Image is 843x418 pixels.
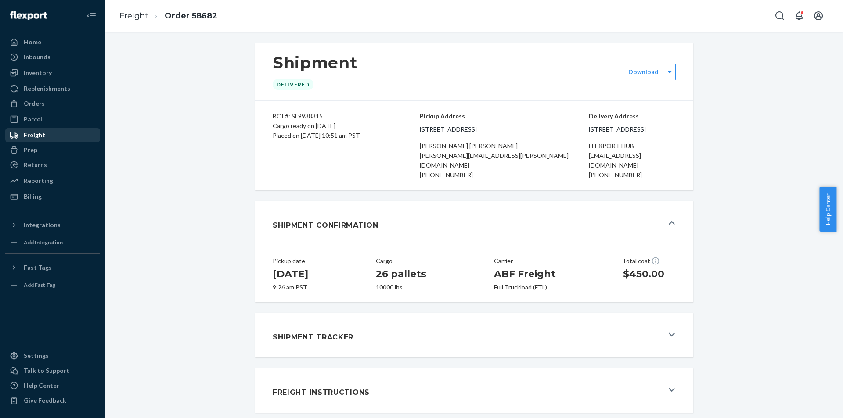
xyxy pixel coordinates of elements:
[589,141,676,151] div: Flexport HUB
[24,263,52,272] div: Fast Tags
[24,176,53,185] div: Reporting
[24,381,59,390] div: Help Center
[255,313,693,357] button: Shipment Tracker
[5,379,100,393] a: Help Center
[112,3,224,29] ol: breadcrumbs
[376,257,458,265] div: Cargo
[165,11,217,21] a: Order 58682
[273,131,384,140] div: Placed on [DATE] 10:51 am PST
[819,187,836,232] button: Help Center
[24,99,45,108] div: Orders
[119,11,148,21] a: Freight
[5,158,100,172] a: Returns
[273,332,353,343] h1: Shipment Tracker
[589,125,676,134] span: [STREET_ADDRESS]
[5,66,100,80] a: Inventory
[5,364,100,378] a: Talk to Support
[5,218,100,232] button: Integrations
[589,111,676,121] p: Delivery Address
[420,111,589,121] p: Pickup Address
[24,161,47,169] div: Returns
[810,7,827,25] button: Open account menu
[24,221,61,229] div: Integrations
[628,68,659,76] div: Download
[5,278,100,292] a: Add Fast Tag
[273,220,378,231] h1: Shipment Confirmation
[494,267,588,281] h1: ABF Freight
[376,268,426,280] span: 26 pallets
[589,170,676,180] div: [PHONE_NUMBER]
[494,257,588,265] div: Carrier
[24,396,66,405] div: Give Feedback
[255,201,693,246] button: Shipment Confirmation
[494,283,588,292] div: Full Truckload (FTL)
[420,151,589,170] div: [PERSON_NAME][EMAIL_ADDRESS][PERSON_NAME][DOMAIN_NAME]
[5,236,100,250] a: Add Integration
[420,141,589,151] div: [PERSON_NAME] [PERSON_NAME]
[24,131,45,139] div: Freight
[273,79,313,90] div: Delivered
[24,146,37,154] div: Prep
[273,257,340,265] div: Pickup date
[5,128,100,142] a: Freight
[5,261,100,275] button: Fast Tags
[24,192,42,201] div: Billing
[5,82,100,96] a: Replenishments
[273,387,370,398] h1: Freight Instructions
[420,125,589,134] span: [STREET_ADDRESS]
[790,7,808,25] button: Open notifications
[10,11,47,20] img: Flexport logo
[623,267,676,281] h1: $450.00
[273,267,340,281] h1: [DATE]
[24,281,55,289] div: Add Fast Tag
[24,53,50,61] div: Inbounds
[5,112,100,126] a: Parcel
[5,143,100,157] a: Prep
[24,366,69,375] div: Talk to Support
[5,96,100,111] a: Orders
[255,368,693,413] button: Freight Instructions
[622,257,677,265] div: Total cost
[24,351,49,360] div: Settings
[24,239,63,246] div: Add Integration
[5,349,100,363] a: Settings
[5,189,100,204] a: Billing
[24,115,42,124] div: Parcel
[273,283,340,292] div: 9:26 am PST
[24,84,70,93] div: Replenishments
[5,50,100,64] a: Inbounds
[273,54,357,72] h1: Shipment
[24,38,41,46] div: Home
[273,111,384,121] div: BOL#: SL9938315
[376,283,458,292] div: 10000 lbs
[420,170,589,180] div: [PHONE_NUMBER]
[5,174,100,188] a: Reporting
[273,121,384,131] div: Cargo ready on [DATE]
[5,393,100,407] button: Give Feedback
[771,7,789,25] button: Open Search Box
[24,68,52,77] div: Inventory
[5,35,100,49] a: Home
[83,7,100,25] button: Close Navigation
[589,151,676,170] div: [EMAIL_ADDRESS][DOMAIN_NAME]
